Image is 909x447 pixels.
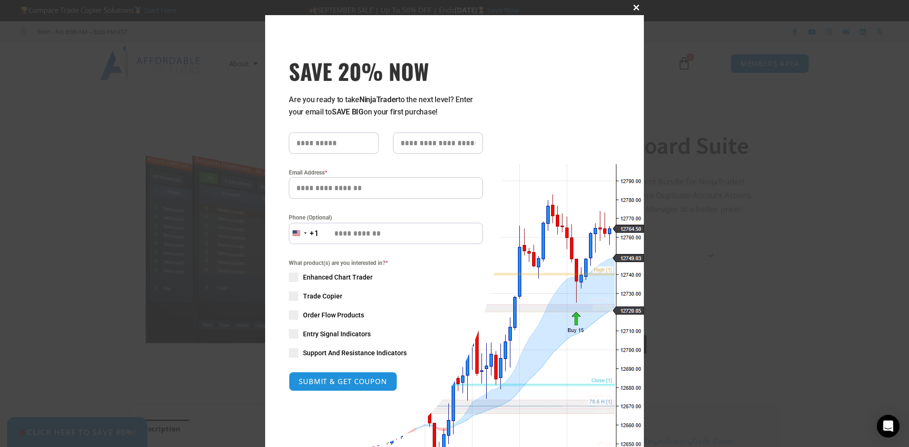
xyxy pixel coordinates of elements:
strong: SAVE BIG [332,107,364,116]
span: Entry Signal Indicators [303,329,371,339]
div: +1 [310,228,319,240]
button: SUBMIT & GET COUPON [289,372,397,391]
span: Enhanced Chart Trader [303,272,373,282]
div: Open Intercom Messenger [877,415,900,438]
span: Order Flow Products [303,310,364,320]
strong: NinjaTrader [359,95,398,104]
span: What product(s) are you interested in? [289,258,483,268]
label: Email Address [289,168,483,177]
label: Support And Resistance Indicators [289,348,483,358]
span: Trade Copier [303,291,342,301]
h3: SAVE 20% NOW [289,58,483,84]
label: Order Flow Products [289,310,483,320]
p: Are you ready to take to the next level? Enter your email to on your first purchase! [289,94,483,118]
label: Entry Signal Indicators [289,329,483,339]
label: Enhanced Chart Trader [289,272,483,282]
label: Phone (Optional) [289,213,483,222]
span: Support And Resistance Indicators [303,348,407,358]
button: Selected country [289,223,319,244]
label: Trade Copier [289,291,483,301]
